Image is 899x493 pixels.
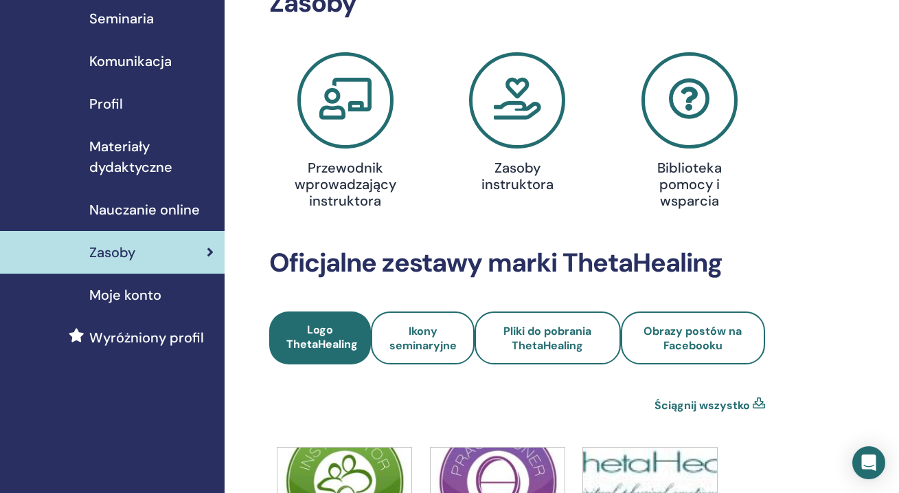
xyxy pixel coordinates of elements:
span: Materiały dydaktyczne [89,136,214,177]
span: Komunikacja [89,51,172,72]
span: Zasoby [89,242,135,263]
span: Profil [89,94,123,114]
span: Ikony seminaryjne [389,324,457,353]
a: Przewodnik wprowadzający instruktora [267,52,423,215]
span: Nauczanie online [89,199,200,220]
a: Zasoby instruktora [440,52,595,198]
h2: Oficjalne zestawy marki ThetaHealing [269,248,765,279]
h4: Biblioteka pomocy i wsparcia [635,160,744,209]
a: Ikony seminaryjne [371,311,475,364]
a: Logo ThetaHealing [269,311,371,364]
h4: Przewodnik wprowadzający instruktora [291,160,400,209]
a: Pliki do pobrania ThetaHealing [475,311,621,364]
a: Obrazy postów na Facebooku [621,311,765,364]
span: Wyróżniony profil [89,327,204,348]
h4: Zasoby instruktora [463,160,572,193]
span: Seminaria [89,8,154,29]
div: Open Intercom Messenger [852,446,885,479]
span: Moje konto [89,285,161,305]
a: Biblioteka pomocy i wsparcia [611,52,767,215]
span: Pliki do pobrania ThetaHealing [503,324,591,353]
span: Obrazy postów na Facebooku [644,324,742,353]
span: Logo ThetaHealing [286,322,358,351]
a: Ściągnij wszystko [655,397,750,414]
